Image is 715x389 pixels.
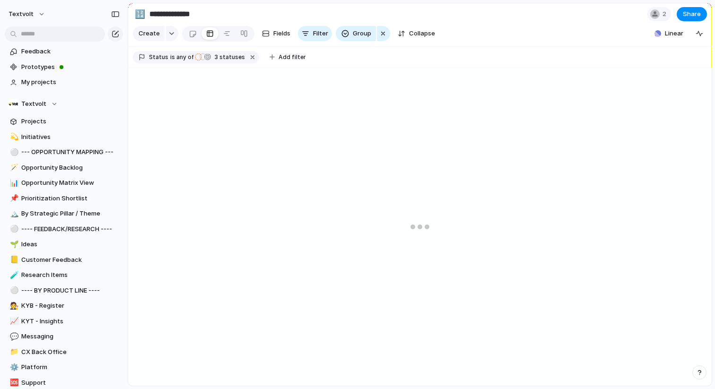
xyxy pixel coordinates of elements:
span: is [170,53,175,61]
button: 📌 [9,194,18,203]
span: Group [353,29,371,38]
span: textvolt [9,9,34,19]
a: 🧪Research Items [5,268,123,282]
a: My projects [5,75,123,89]
button: Fields [258,26,294,41]
span: Prototypes [21,62,120,72]
button: 📒 [9,255,18,265]
div: 📊 [10,178,17,189]
span: any of [175,53,193,61]
span: Opportunity Matrix View [21,178,120,188]
button: ⚪ [9,286,18,295]
a: 📌Prioritization Shortlist [5,191,123,206]
a: ⚪--- OPPORTUNITY MAPPING --- [5,145,123,159]
span: Ideas [21,240,120,249]
button: 💫 [9,132,18,142]
span: Collapse [409,29,435,38]
span: Projects [21,117,120,126]
span: Status [149,53,168,61]
span: Research Items [21,270,120,280]
span: 2 [663,9,669,19]
a: 🪄Opportunity Backlog [5,161,123,175]
span: ---- FEEDBACK/RESEARCH ---- [21,225,120,234]
span: Prioritization Shortlist [21,194,120,203]
span: By Strategic Pillar / Theme [21,209,120,218]
button: Group [336,26,376,41]
button: 📈 [9,317,18,326]
span: Share [683,9,701,19]
div: 🔢 [135,8,145,20]
button: ⚪ [9,147,18,157]
div: ⚪ [10,147,17,158]
div: 🏔️ [10,208,17,219]
button: Filter [298,26,332,41]
span: Create [139,29,160,38]
span: Fields [273,29,290,38]
span: Filter [313,29,328,38]
button: textvolt [4,7,50,22]
button: 🌱 [9,240,18,249]
span: Feedback [21,47,120,56]
button: Add filter [264,51,312,64]
button: Textvolt [5,97,123,111]
button: isany of [168,52,195,62]
span: Customer Feedback [21,255,120,265]
button: Create [133,26,165,41]
a: 📈KYT - Insights [5,314,123,328]
span: 3 [212,53,219,61]
span: Linear [665,29,683,38]
a: Projects [5,114,123,129]
div: 🪄 [10,162,17,173]
button: Share [677,7,707,21]
button: Collapse [394,26,439,41]
a: 📒Customer Feedback [5,253,123,267]
span: Initiatives [21,132,120,142]
a: 💫Initiatives [5,130,123,144]
div: 📌 [10,193,17,204]
button: 🪄 [9,163,18,173]
a: 📊Opportunity Matrix View [5,176,123,190]
div: 💫 [10,131,17,142]
div: 🧪 [10,270,17,281]
button: ⚪ [9,225,18,234]
span: --- OPPORTUNITY MAPPING --- [21,147,120,157]
span: Opportunity Backlog [21,163,120,173]
span: Textvolt [21,99,46,109]
a: 🌱Ideas [5,237,123,251]
span: Add filter [279,53,306,61]
a: Prototypes [5,60,123,74]
div: ⚪ [10,224,17,234]
div: 📒 [10,254,17,265]
span: ---- BY PRODUCT LINE ---- [21,286,120,295]
button: 🧑‍⚖️ [9,301,18,311]
a: ⚪---- BY PRODUCT LINE ---- [5,284,123,298]
a: ⚪---- FEEDBACK/RESEARCH ---- [5,222,123,236]
button: 🔢 [132,7,148,22]
a: 🧑‍⚖️KYB - Register [5,299,123,313]
a: 🏔️By Strategic Pillar / Theme [5,207,123,221]
span: statuses [212,53,245,61]
button: 📊 [9,178,18,188]
button: Linear [651,26,687,41]
div: 🌱 [10,239,17,250]
div: 📈 [10,316,17,327]
a: Feedback [5,44,123,59]
button: 3 statuses [194,52,247,62]
div: ⚪ [10,285,17,296]
button: 🧪 [9,270,18,280]
span: KYT - Insights [21,317,120,326]
span: My projects [21,78,120,87]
